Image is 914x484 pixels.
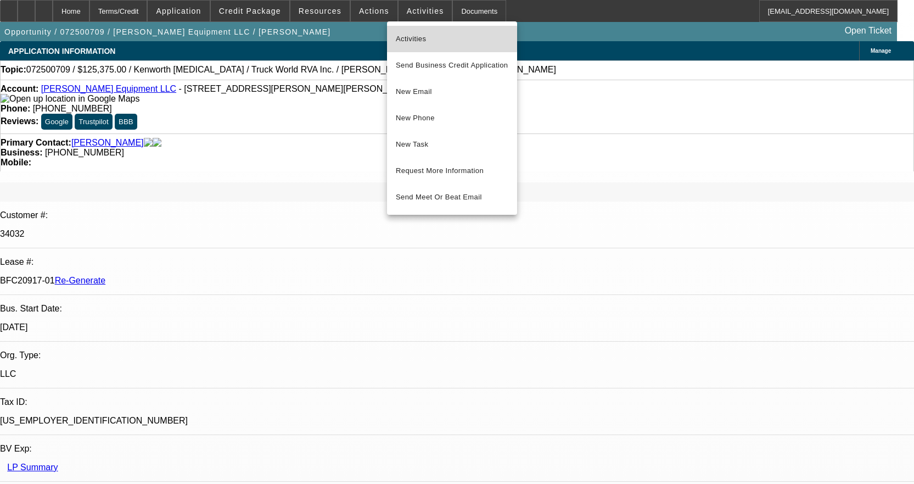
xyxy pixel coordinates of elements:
span: Send Business Credit Application [396,59,508,72]
span: Send Meet Or Beat Email [396,191,508,204]
span: New Phone [396,112,508,125]
span: Activities [396,32,508,46]
span: New Email [396,85,508,98]
span: New Task [396,138,508,151]
span: Request More Information [396,164,508,177]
